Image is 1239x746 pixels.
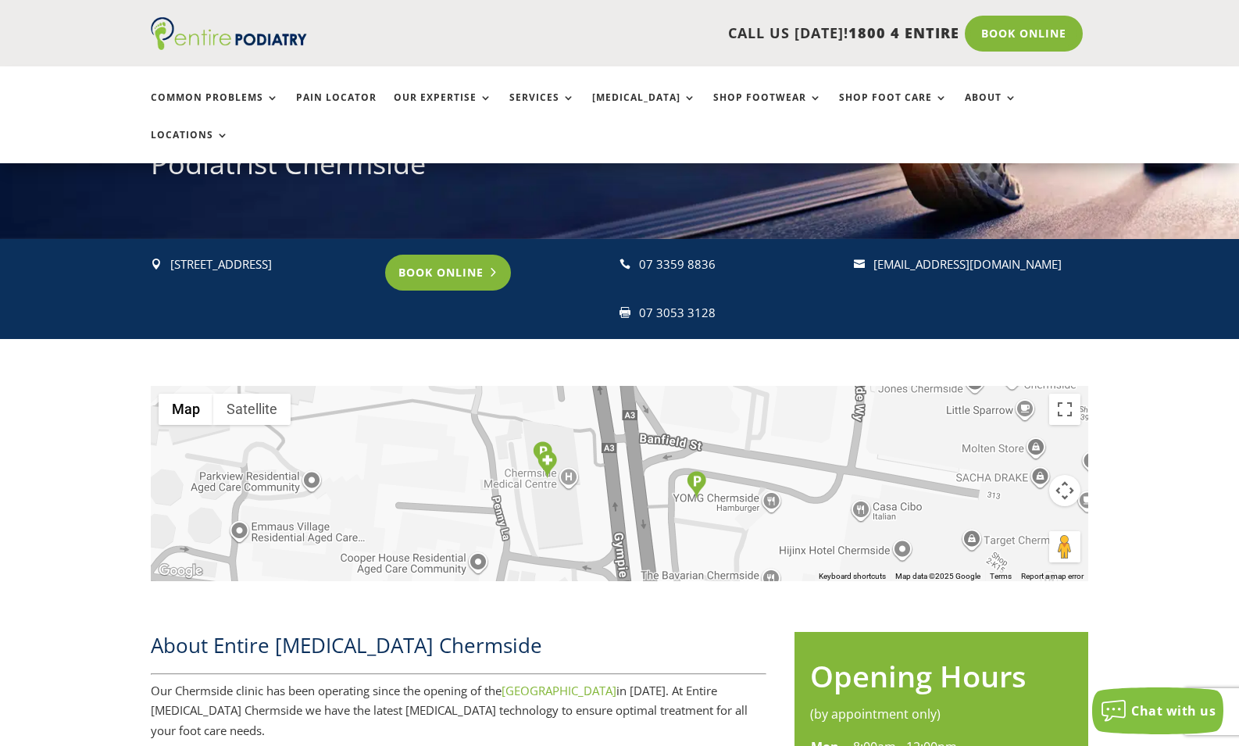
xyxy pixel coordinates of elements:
[810,655,1073,705] h2: Opening Hours
[385,255,511,291] a: Book Online
[151,145,1088,191] h1: Podiatrist Chermside
[687,471,706,498] div: Westfield Chermside
[151,92,279,126] a: Common Problems
[1049,475,1080,506] button: Map camera controls
[619,259,630,269] span: 
[155,561,206,581] img: Google
[839,92,948,126] a: Shop Foot Care
[873,256,1062,272] a: [EMAIL_ADDRESS][DOMAIN_NAME]
[151,259,162,269] span: 
[367,23,959,44] p: CALL US [DATE]!
[1092,687,1223,734] button: Chat with us
[537,451,557,478] div: Clinic
[296,92,377,126] a: Pain Locator
[151,681,766,741] p: Our Chermside clinic has been operating since the opening of the in [DATE]. At Entire [MEDICAL_DA...
[151,17,307,50] img: logo (1)
[639,303,840,323] div: 07 3053 3128
[1049,394,1080,425] button: Toggle fullscreen view
[502,683,616,698] a: [GEOGRAPHIC_DATA]
[619,307,630,318] span: 
[965,92,1017,126] a: About
[848,23,959,42] span: 1800 4 ENTIRE
[151,130,229,163] a: Locations
[151,37,307,53] a: Entire Podiatry
[639,255,840,275] p: 07 3359 8836
[819,571,886,582] button: Keyboard shortcuts
[713,92,822,126] a: Shop Footwear
[990,572,1012,580] a: Terms
[155,561,206,581] a: Open this area in Google Maps (opens a new window)
[213,394,291,425] button: Show satellite imagery
[810,705,1073,725] div: (by appointment only)
[151,631,766,667] h2: About Entire [MEDICAL_DATA] Chermside
[1021,572,1084,580] a: Report a map error
[533,441,552,469] div: Parking
[159,394,213,425] button: Show street map
[854,259,865,269] span: 
[895,572,980,580] span: Map data ©2025 Google
[1049,531,1080,562] button: Drag Pegman onto the map to open Street View
[170,255,371,275] div: [STREET_ADDRESS]
[965,16,1083,52] a: Book Online
[509,92,575,126] a: Services
[1131,702,1216,719] span: Chat with us
[394,92,492,126] a: Our Expertise
[592,92,696,126] a: [MEDICAL_DATA]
